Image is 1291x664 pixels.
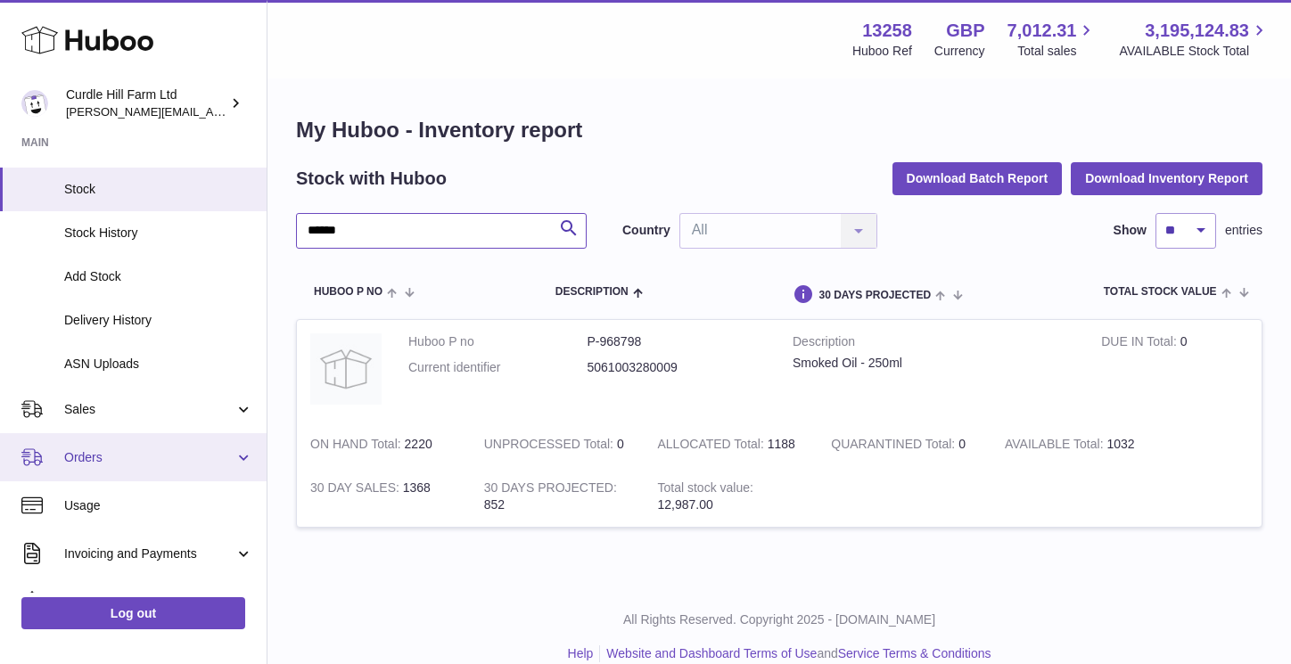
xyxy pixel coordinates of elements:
[793,355,1074,372] div: Smoked Oil - 250ml
[1225,222,1262,239] span: entries
[314,286,382,298] span: Huboo P no
[296,116,1262,144] h1: My Huboo - Inventory report
[484,437,617,455] strong: UNPROCESSED Total
[831,437,958,455] strong: QUARANTINED Total
[818,290,931,301] span: 30 DAYS PROJECTED
[64,181,253,198] span: Stock
[852,43,912,60] div: Huboo Ref
[658,497,713,512] span: 12,987.00
[606,646,817,660] a: Website and Dashboard Terms of Use
[21,90,48,117] img: james@diddlysquatfarmshop.com
[1088,320,1262,422] td: 0
[1071,162,1262,194] button: Download Inventory Report
[310,333,382,405] img: product image
[1104,286,1217,298] span: Total stock value
[934,43,985,60] div: Currency
[1119,43,1270,60] span: AVAILABLE Stock Total
[1101,334,1180,353] strong: DUE IN Total
[862,19,912,43] strong: 13258
[408,333,588,350] dt: Huboo P no
[1114,222,1147,239] label: Show
[21,597,245,629] a: Log out
[645,422,818,466] td: 1188
[600,645,991,662] li: and
[282,611,1277,628] p: All Rights Reserved. Copyright 2025 - [DOMAIN_NAME]
[1007,19,1098,60] a: 7,012.31 Total sales
[66,86,226,120] div: Curdle Hill Farm Ltd
[471,422,645,466] td: 0
[408,359,588,376] dt: Current identifier
[555,286,629,298] span: Description
[64,268,253,285] span: Add Stock
[658,480,753,499] strong: Total stock value
[297,466,471,527] td: 1368
[1005,437,1106,455] strong: AVAILABLE Total
[622,222,670,239] label: Country
[64,545,234,562] span: Invoicing and Payments
[1007,19,1077,43] span: 7,012.31
[588,359,767,376] dd: 5061003280009
[588,333,767,350] dd: P-968798
[471,466,645,527] td: 852
[64,312,253,329] span: Delivery History
[310,480,403,499] strong: 30 DAY SALES
[946,19,984,43] strong: GBP
[568,646,594,660] a: Help
[64,497,253,514] span: Usage
[991,422,1165,466] td: 1032
[958,437,966,451] span: 0
[66,104,358,119] span: [PERSON_NAME][EMAIL_ADDRESS][DOMAIN_NAME]
[1017,43,1097,60] span: Total sales
[838,646,991,660] a: Service Terms & Conditions
[1145,19,1249,43] span: 3,195,124.83
[296,167,447,191] h2: Stock with Huboo
[658,437,768,455] strong: ALLOCATED Total
[1119,19,1270,60] a: 3,195,124.83 AVAILABLE Stock Total
[64,225,253,242] span: Stock History
[297,422,471,466] td: 2220
[793,333,1074,355] strong: Description
[64,449,234,466] span: Orders
[892,162,1063,194] button: Download Batch Report
[310,437,405,455] strong: ON HAND Total
[64,356,253,373] span: ASN Uploads
[484,480,617,499] strong: 30 DAYS PROJECTED
[64,401,234,418] span: Sales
